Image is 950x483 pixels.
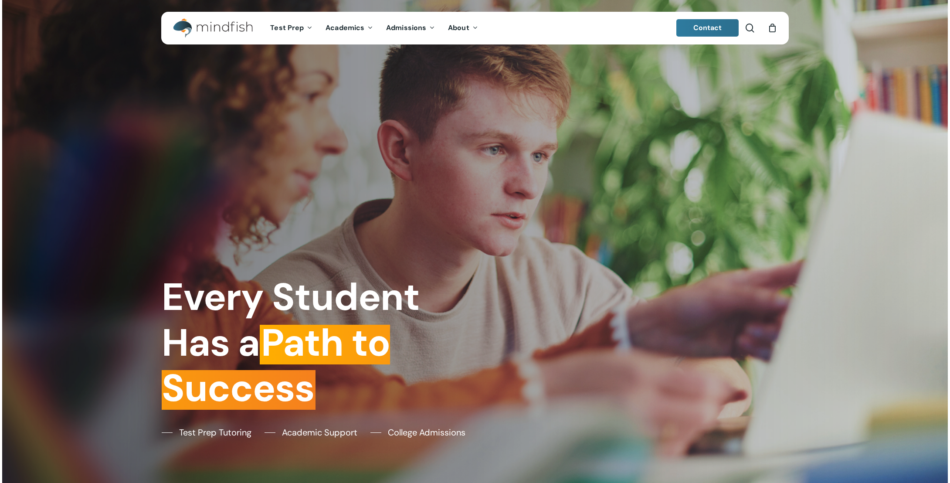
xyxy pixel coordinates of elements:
a: Test Prep Tutoring [162,426,251,439]
nav: Main Menu [264,12,484,44]
a: Contact [676,19,739,37]
span: Admissions [386,23,426,32]
span: Contact [693,23,722,32]
h1: Every Student Has a [162,274,469,411]
span: Test Prep Tutoring [179,426,251,439]
span: College Admissions [388,426,465,439]
span: About [448,23,469,32]
span: Academic Support [282,426,357,439]
a: Academics [319,24,380,32]
a: Admissions [380,24,441,32]
span: Academics [326,23,364,32]
span: Test Prep [270,23,304,32]
a: Academic Support [265,426,357,439]
em: Path to Success [162,318,390,413]
a: About [441,24,485,32]
a: Test Prep [264,24,319,32]
header: Main Menu [161,12,789,44]
a: College Admissions [370,426,465,439]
